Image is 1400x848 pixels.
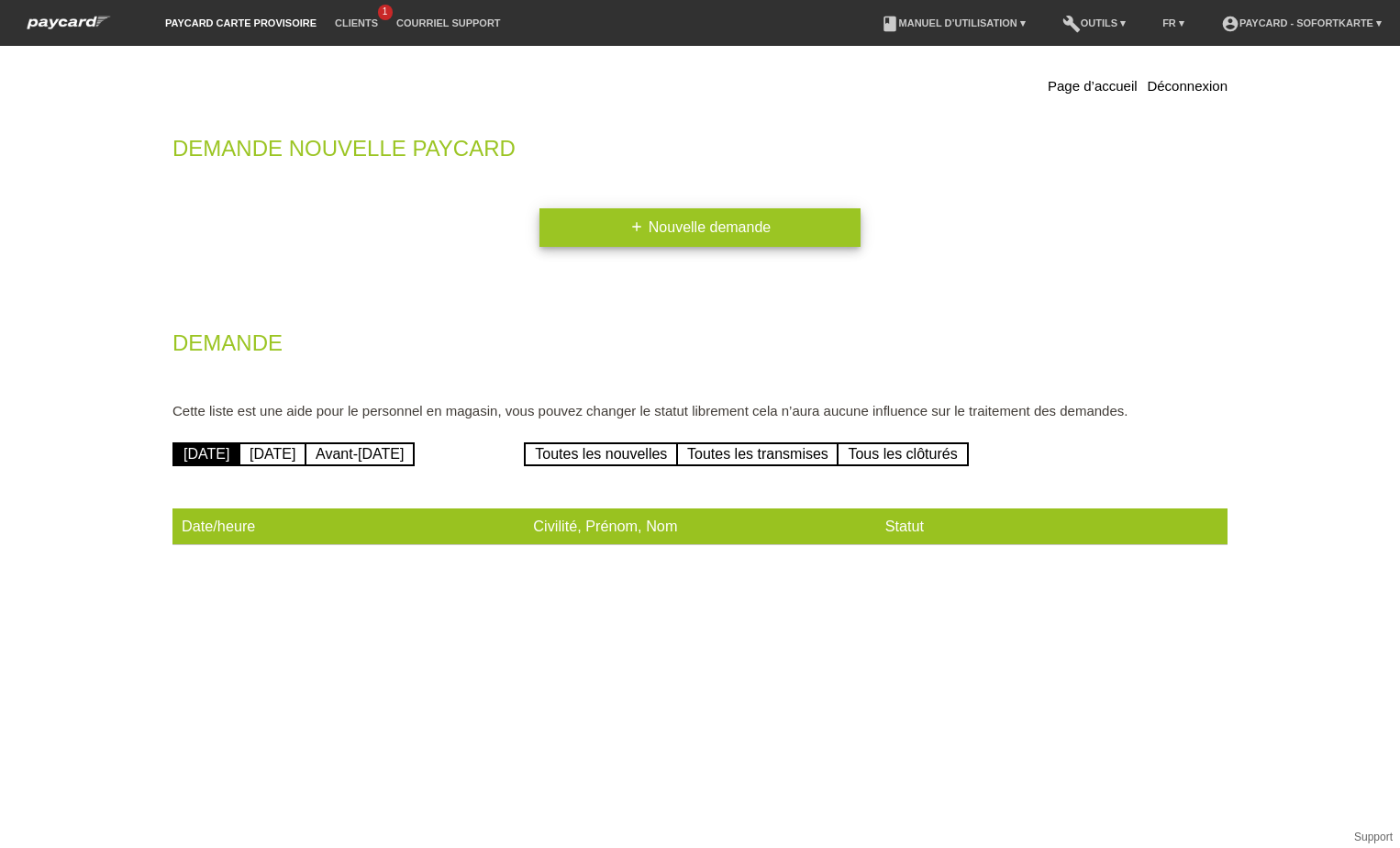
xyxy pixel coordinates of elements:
th: Civilité, Prénom, Nom [524,508,875,545]
a: Toutes les nouvelles [524,442,678,466]
a: Clients [326,17,387,28]
a: Déconnexion [1147,78,1228,94]
h2: Demande nouvelle Paycard [172,139,1228,167]
a: paycard Sofortkarte [18,21,119,35]
a: Tous les clôturés [837,442,968,466]
a: [DATE] [239,442,306,466]
a: Avant-[DATE] [305,442,415,466]
th: Date/heure [172,508,524,545]
a: [DATE] [172,442,240,466]
th: Statut [876,508,1228,545]
a: addNouvelle demande [539,208,861,247]
span: 1 [378,5,393,20]
i: build [1062,15,1081,33]
a: account_circlepaycard - Sofortkarte ▾ [1212,17,1391,28]
a: Toutes les transmises [676,442,839,466]
a: Support [1354,831,1393,843]
i: add [629,219,644,234]
a: paycard carte provisoire [156,17,326,28]
i: account_circle [1221,15,1239,33]
a: Page d’accueil [1048,78,1138,94]
a: FR ▾ [1153,17,1194,28]
a: buildOutils ▾ [1053,17,1135,28]
p: Cette liste est une aide pour le personnel en magasin, vous pouvez changer le statut librement ce... [172,403,1228,418]
img: paycard Sofortkarte [18,13,119,32]
h2: Demande [172,334,1228,362]
a: Courriel Support [387,17,509,28]
a: bookManuel d’utilisation ▾ [872,17,1035,28]
i: book [881,15,899,33]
